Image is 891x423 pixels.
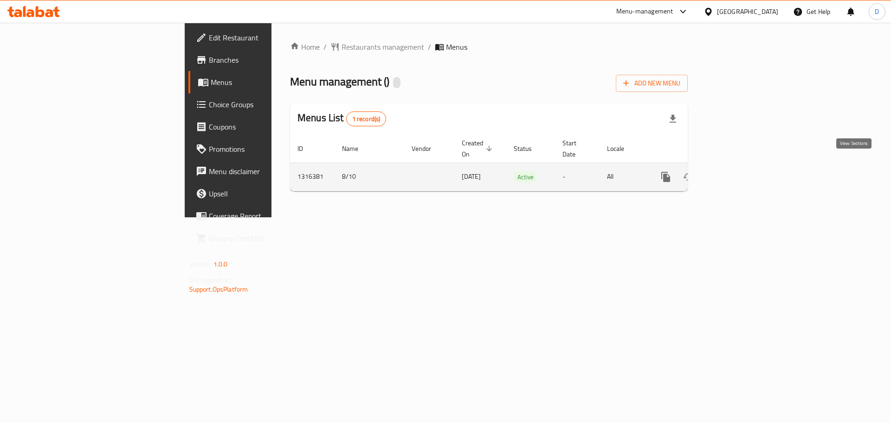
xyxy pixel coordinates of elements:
[607,143,636,154] span: Locale
[209,99,326,110] span: Choice Groups
[209,32,326,43] span: Edit Restaurant
[209,143,326,155] span: Promotions
[290,41,688,52] nav: breadcrumb
[290,135,751,191] table: enhanced table
[188,138,334,160] a: Promotions
[462,137,495,160] span: Created On
[717,7,778,17] div: [GEOGRAPHIC_DATA]
[412,143,443,154] span: Vendor
[562,137,588,160] span: Start Date
[616,75,688,92] button: Add New Menu
[662,108,684,130] div: Export file
[514,171,537,182] div: Active
[647,135,751,163] th: Actions
[209,166,326,177] span: Menu disclaimer
[188,26,334,49] a: Edit Restaurant
[600,163,647,191] td: All
[209,233,326,244] span: Grocery Checklist
[428,41,431,52] li: /
[514,172,537,182] span: Active
[209,210,326,221] span: Coverage Report
[330,41,424,52] a: Restaurants management
[189,274,232,286] span: Get support on:
[347,115,386,124] span: 1 record(s)
[213,258,228,270] span: 1.0.0
[655,166,677,188] button: more
[297,111,386,126] h2: Menus List
[514,143,544,154] span: Status
[211,77,326,88] span: Menus
[209,54,326,65] span: Branches
[462,170,481,182] span: [DATE]
[188,227,334,249] a: Grocery Checklist
[616,6,673,17] div: Menu-management
[188,49,334,71] a: Branches
[335,163,404,191] td: 8/10
[290,71,389,92] span: Menu management ( )
[189,283,248,295] a: Support.OpsPlatform
[346,111,387,126] div: Total records count
[189,258,212,270] span: Version:
[188,205,334,227] a: Coverage Report
[188,116,334,138] a: Coupons
[209,188,326,199] span: Upsell
[446,41,467,52] span: Menus
[188,160,334,182] a: Menu disclaimer
[555,163,600,191] td: -
[188,71,334,93] a: Menus
[875,7,879,17] span: D
[209,121,326,132] span: Coupons
[342,143,370,154] span: Name
[623,78,680,89] span: Add New Menu
[188,93,334,116] a: Choice Groups
[297,143,315,154] span: ID
[342,41,424,52] span: Restaurants management
[188,182,334,205] a: Upsell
